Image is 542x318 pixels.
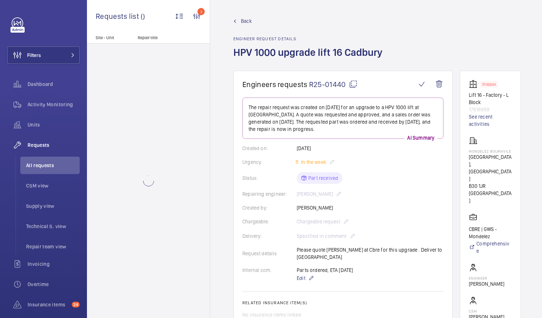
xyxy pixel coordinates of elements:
a: Comprehensive [469,240,512,255]
a: See recent activities [469,113,512,128]
h2: Related insurance item(s) [242,300,443,305]
p: CSM [469,309,504,313]
span: Overtime [28,281,80,288]
span: All requests [26,162,80,169]
p: Mondelez Bournvile [469,149,512,153]
p: Site - Unit [87,35,135,40]
span: Units [28,121,80,128]
p: CBRE | GWS - Mondelez [469,226,512,240]
p: Lift 16 - Factory - L Block [469,91,512,106]
span: CSM view [26,182,80,189]
span: Requests [28,141,80,149]
span: Insurance items [28,301,69,308]
span: Engineers requests [242,80,308,89]
span: R25-01440 [309,80,358,89]
span: Invoicing [28,260,80,268]
h1: HPV 1000 upgrade lift 16 Cadbury [233,46,387,71]
span: Back [241,17,252,25]
p: [PERSON_NAME] [469,280,504,288]
span: Repair team view [26,243,80,250]
p: Engineer [469,276,504,280]
img: elevator.svg [469,80,480,88]
span: Filters [27,51,41,59]
p: AI Summary [404,134,437,141]
span: Edit [297,274,305,282]
p: B30 1JR [GEOGRAPHIC_DATA] [469,182,512,204]
button: Filters [7,46,80,64]
span: Activity Monitoring [28,101,80,108]
p: [GEOGRAPHIC_DATA], [GEOGRAPHIC_DATA] [469,153,512,182]
p: 17818999 [469,106,512,113]
span: Technical S. view [26,223,80,230]
span: 24 [72,302,80,307]
p: Stopped [482,83,496,86]
span: Dashboard [28,80,80,88]
span: Requests list [96,12,141,21]
p: Repair title [138,35,185,40]
span: Supply view [26,202,80,210]
h2: Engineer request details [233,36,387,41]
p: The repair request was created on [DATE] for an upgrade to a HPV 1000 lift at [GEOGRAPHIC_DATA]. ... [249,104,437,133]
